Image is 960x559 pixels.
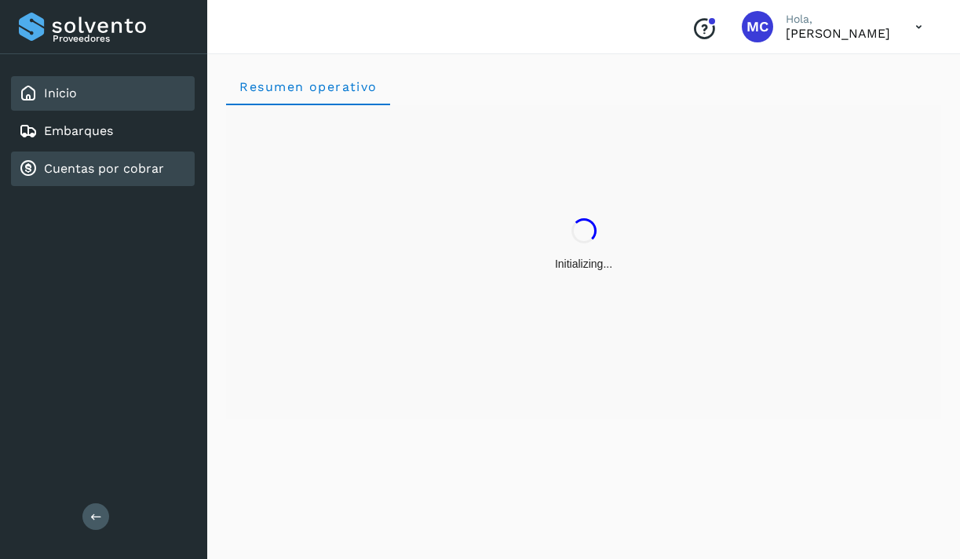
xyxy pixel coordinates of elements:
[786,13,890,26] p: Hola,
[11,114,195,148] div: Embarques
[11,152,195,186] div: Cuentas por cobrar
[11,76,195,111] div: Inicio
[44,161,164,176] a: Cuentas por cobrar
[44,86,77,100] a: Inicio
[239,79,378,94] span: Resumen operativo
[44,123,113,138] a: Embarques
[53,33,188,44] p: Proveedores
[786,26,890,41] p: Mariano Carpio Beltran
